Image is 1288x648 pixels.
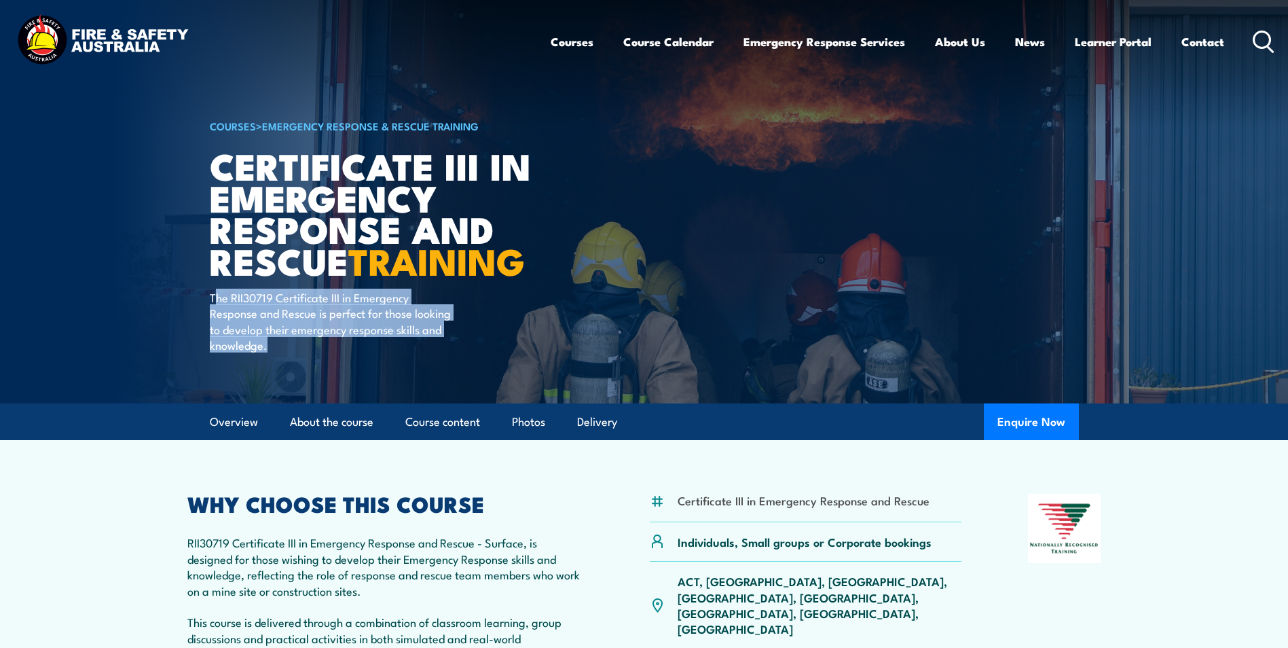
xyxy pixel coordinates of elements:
button: Enquire Now [984,403,1079,440]
a: About the course [290,404,373,440]
img: Nationally Recognised Training logo. [1028,494,1101,563]
p: The RII30719 Certificate III in Emergency Response and Rescue is perfect for those looking to dev... [210,289,458,353]
a: Course Calendar [623,24,714,60]
a: About Us [935,24,985,60]
strong: TRAINING [348,232,525,288]
a: Photos [512,404,545,440]
a: Courses [551,24,593,60]
h6: > [210,118,545,134]
h1: Certificate III in Emergency Response and Rescue [210,149,545,276]
a: Emergency Response & Rescue Training [262,118,479,133]
a: Delivery [577,404,617,440]
p: Individuals, Small groups or Corporate bookings [678,534,932,550]
p: ACT, [GEOGRAPHIC_DATA], [GEOGRAPHIC_DATA], [GEOGRAPHIC_DATA], [GEOGRAPHIC_DATA], [GEOGRAPHIC_DATA... [678,573,962,637]
a: Emergency Response Services [743,24,905,60]
a: Course content [405,404,480,440]
li: Certificate III in Emergency Response and Rescue [678,492,930,508]
a: Learner Portal [1075,24,1152,60]
a: Overview [210,404,258,440]
a: News [1015,24,1045,60]
a: COURSES [210,118,256,133]
h2: WHY CHOOSE THIS COURSE [187,494,584,513]
a: Contact [1181,24,1224,60]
